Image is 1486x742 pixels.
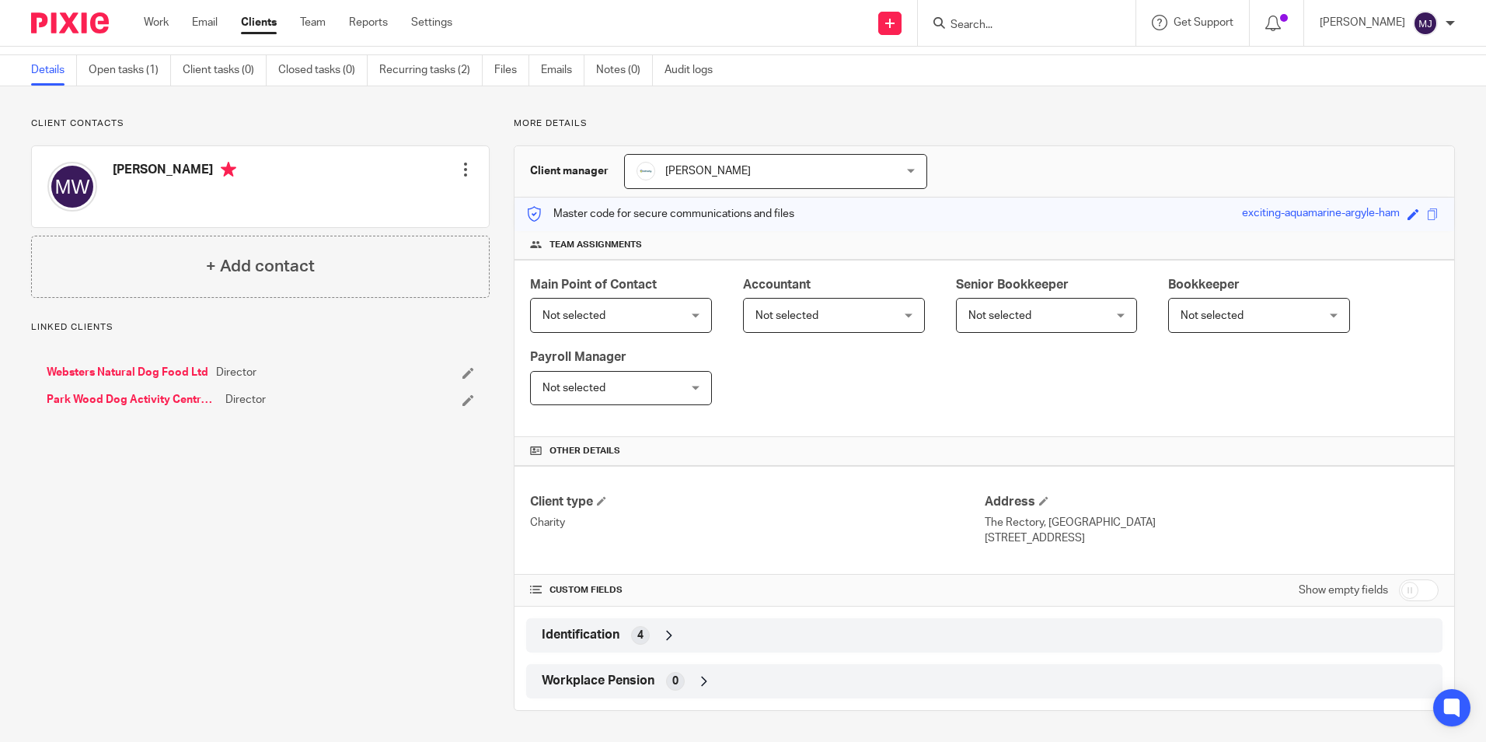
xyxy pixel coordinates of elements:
[206,254,315,278] h4: + Add contact
[1174,17,1233,28] span: Get Support
[743,278,811,291] span: Accountant
[530,584,984,597] h4: CUSTOM FIELDS
[300,15,326,30] a: Team
[31,321,490,334] p: Linked clients
[637,162,655,180] img: Infinity%20Logo%20with%20Whitespace%20.png
[672,674,678,689] span: 0
[530,163,609,179] h3: Client manager
[31,117,490,130] p: Client contacts
[596,55,653,86] a: Notes (0)
[1168,278,1240,291] span: Bookkeeper
[542,310,605,321] span: Not selected
[949,19,1089,33] input: Search
[144,15,169,30] a: Work
[89,55,171,86] a: Open tasks (1)
[755,310,818,321] span: Not selected
[526,206,794,222] p: Master code for secure communications and files
[541,55,584,86] a: Emails
[542,627,619,643] span: Identification
[542,383,605,394] span: Not selected
[985,494,1439,510] h4: Address
[530,351,626,363] span: Payroll Manager
[665,55,724,86] a: Audit logs
[1320,15,1405,30] p: [PERSON_NAME]
[31,12,109,33] img: Pixie
[379,55,483,86] a: Recurring tasks (2)
[985,515,1439,530] p: The Rectory, [GEOGRAPHIC_DATA]
[47,162,97,212] img: svg%3E
[216,365,256,380] span: Director
[1242,205,1400,223] div: exciting-aquamarine-argyle-ham
[956,278,1069,291] span: Senior Bookkeeper
[530,278,657,291] span: Main Point of Contact
[1181,310,1244,321] span: Not selected
[530,494,984,510] h4: Client type
[183,55,267,86] a: Client tasks (0)
[637,628,644,643] span: 4
[494,55,529,86] a: Files
[549,239,642,251] span: Team assignments
[225,392,266,408] span: Director
[1299,583,1388,598] label: Show empty fields
[349,15,388,30] a: Reports
[113,162,236,181] h4: [PERSON_NAME]
[221,162,236,177] i: Primary
[411,15,452,30] a: Settings
[1413,11,1438,36] img: svg%3E
[278,55,368,86] a: Closed tasks (0)
[530,515,984,530] p: Charity
[985,530,1439,546] p: [STREET_ADDRESS]
[241,15,277,30] a: Clients
[968,310,1031,321] span: Not selected
[514,117,1455,130] p: More details
[542,673,654,689] span: Workplace Pension
[47,365,208,380] a: Websters Natural Dog Food Ltd
[665,166,751,177] span: [PERSON_NAME]
[31,55,77,86] a: Details
[549,445,620,457] span: Other details
[192,15,218,30] a: Email
[47,392,218,408] a: Park Wood Dog Activity Centre Ltd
